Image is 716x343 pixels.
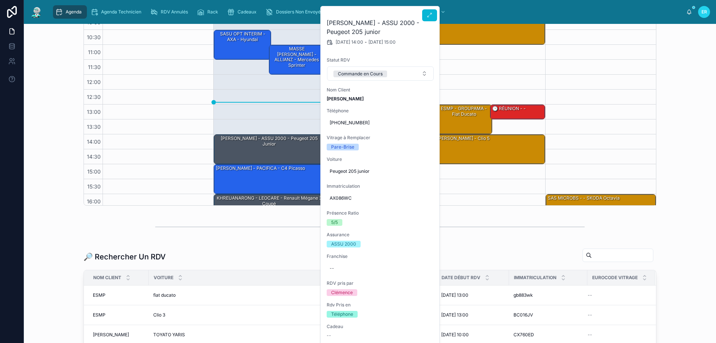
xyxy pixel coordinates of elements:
[153,292,316,298] a: fiat ducato
[214,194,324,224] div: KHREUANARONG - LEOCARE - Renault Mégane 3 coupé
[441,312,468,318] span: [DATE] 13:00
[327,183,434,189] span: Immatriculation
[330,5,372,19] a: Assurances
[214,135,324,164] div: [PERSON_NAME] - ASSU 2000 - Peugeot 205 junior
[85,183,103,190] span: 15:30
[93,332,129,338] span: [PERSON_NAME]
[85,124,103,130] span: 13:30
[161,9,188,15] span: RDV Annulés
[368,39,396,45] span: [DATE] 15:00
[86,49,103,55] span: 11:00
[153,292,176,298] span: fiat ducato
[327,280,434,286] span: RDV pris par
[85,168,103,175] span: 15:00
[435,15,545,44] div: 10:00 – 11:00: DIAS HAMIDALLAH - MAAF - TOYATO YARIS
[85,109,103,115] span: 13:00
[85,94,103,100] span: 12:30
[207,9,218,15] span: Rack
[85,34,103,40] span: 10:30
[327,210,434,216] span: Présence Ratio
[93,312,144,318] a: ESMP
[331,241,356,247] div: ASSU 2000
[441,292,468,298] span: [DATE] 13:00
[514,332,583,338] a: CX760ED
[93,292,144,298] a: ESMP
[490,105,545,119] div: 🕒 RÉUNION - -
[93,292,106,298] span: ESMP
[84,252,166,262] h1: 🔎 Rechercher Un RDV
[88,5,147,19] a: Agenda Technicien
[588,332,646,338] a: --
[214,165,324,194] div: [PERSON_NAME] - PACIFICA - c4 picasso
[153,312,316,318] a: Clio 3
[327,253,434,259] span: Franchise
[330,168,431,174] span: Peugeot 205 junior
[442,275,480,281] span: Date Début RDV
[327,66,434,81] button: Select Button
[383,5,449,19] a: NE PAS TOUCHER
[514,292,583,298] a: gb883wk
[238,9,257,15] span: Cadeaux
[85,153,103,160] span: 14:30
[441,332,505,338] a: [DATE] 10:00
[270,46,323,69] div: MASSE [PERSON_NAME] - ALLIANZ - Mercedes sprinter
[327,302,434,308] span: Rdv Pris en
[215,165,306,172] div: [PERSON_NAME] - PACIFICA - c4 picasso
[514,275,556,281] span: Immatriculation
[327,18,434,36] h2: [PERSON_NAME] - ASSU 2000 - Peugeot 205 junior
[93,332,144,338] a: [PERSON_NAME]
[701,9,707,15] span: ER
[101,9,141,15] span: Agenda Technicien
[592,275,638,281] span: Eurocode Vitrage
[327,135,434,141] span: Vitrage à Remplacer
[331,289,353,296] div: Clémence
[547,195,621,202] div: SAS MICROBS - - SKODA Octavia
[331,219,338,226] div: 5/5
[269,45,324,74] div: MASSE [PERSON_NAME] - ALLIANZ - Mercedes sprinter
[154,275,173,281] span: Voiture
[195,5,223,19] a: Rack
[85,79,103,85] span: 12:00
[331,144,354,150] div: Pare-Brise
[93,275,121,281] span: Nom Client
[441,312,505,318] a: [DATE] 13:00
[436,135,490,142] div: [PERSON_NAME] - clio 5
[327,324,434,330] span: Cadeau
[327,232,434,238] span: Assurance
[85,138,103,145] span: 14:00
[338,71,383,77] div: Commande en Cours
[514,332,534,338] span: CX760ED
[330,195,431,201] span: AX086WC
[327,108,434,114] span: Téléphone
[225,5,262,19] a: Cadeaux
[215,31,270,43] div: SASU OPT INTERIM - AXA - hyundai
[153,312,165,318] span: Clio 3
[514,292,533,298] span: gb883wk
[148,5,193,19] a: RDV Annulés
[330,265,334,271] div: --
[588,312,592,318] span: --
[435,105,492,134] div: ESMP - GROUPAMA - fiat ducato
[214,30,271,59] div: SASU OPT INTERIM - AXA - hyundai
[66,9,82,15] span: Agenda
[53,5,87,19] a: Agenda
[546,194,656,253] div: SAS MICROBS - - SKODA Octavia
[336,39,363,45] span: [DATE] 14:00
[327,333,331,339] span: --
[435,135,545,164] div: [PERSON_NAME] - clio 5
[276,9,323,15] span: Dossiers Non Envoyés
[49,4,686,20] div: scrollable content
[153,332,316,338] a: TOYATO YARIS
[441,292,505,298] a: [DATE] 13:00
[86,64,103,70] span: 11:30
[514,312,533,318] span: BC016JV
[327,156,434,162] span: Voiture
[441,332,469,338] span: [DATE] 10:00
[327,57,434,63] span: Statut RDV
[85,19,103,25] span: 10:00
[588,312,646,318] a: --
[492,105,527,112] div: 🕒 RÉUNION - -
[365,39,367,45] span: -
[514,312,583,318] a: BC016JV
[436,105,492,118] div: ESMP - GROUPAMA - fiat ducato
